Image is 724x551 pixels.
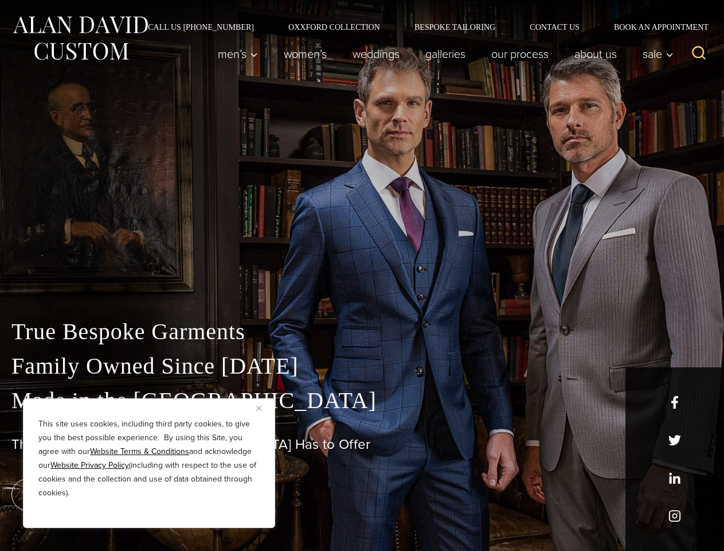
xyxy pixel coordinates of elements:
img: Close [256,406,261,411]
a: weddings [340,42,413,65]
a: About Us [562,42,630,65]
a: Our Process [479,42,562,65]
img: Alan David Custom [11,13,149,64]
p: True Bespoke Garments Family Owned Since [DATE] Made in the [GEOGRAPHIC_DATA] [11,315,713,418]
a: Contact Us [512,23,597,31]
span: Sale [643,48,674,60]
a: Women’s [271,42,340,65]
p: This site uses cookies, including third party cookies, to give you the best possible experience. ... [38,417,260,500]
button: Close [256,401,270,415]
a: Galleries [413,42,479,65]
a: Website Privacy Policy [50,459,129,471]
a: Oxxford Collection [271,23,397,31]
nav: Secondary Navigation [131,23,713,31]
a: Website Terms & Conditions [90,445,189,457]
button: View Search Form [685,40,713,68]
a: Book an Appointment [597,23,713,31]
a: Call Us [PHONE_NUMBER] [131,23,271,31]
a: Bespoke Tailoring [397,23,512,31]
a: book an appointment [11,479,172,511]
nav: Primary Navigation [205,42,680,65]
h1: The Best Custom Suits [GEOGRAPHIC_DATA] Has to Offer [11,436,713,453]
span: Men’s [218,48,258,60]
